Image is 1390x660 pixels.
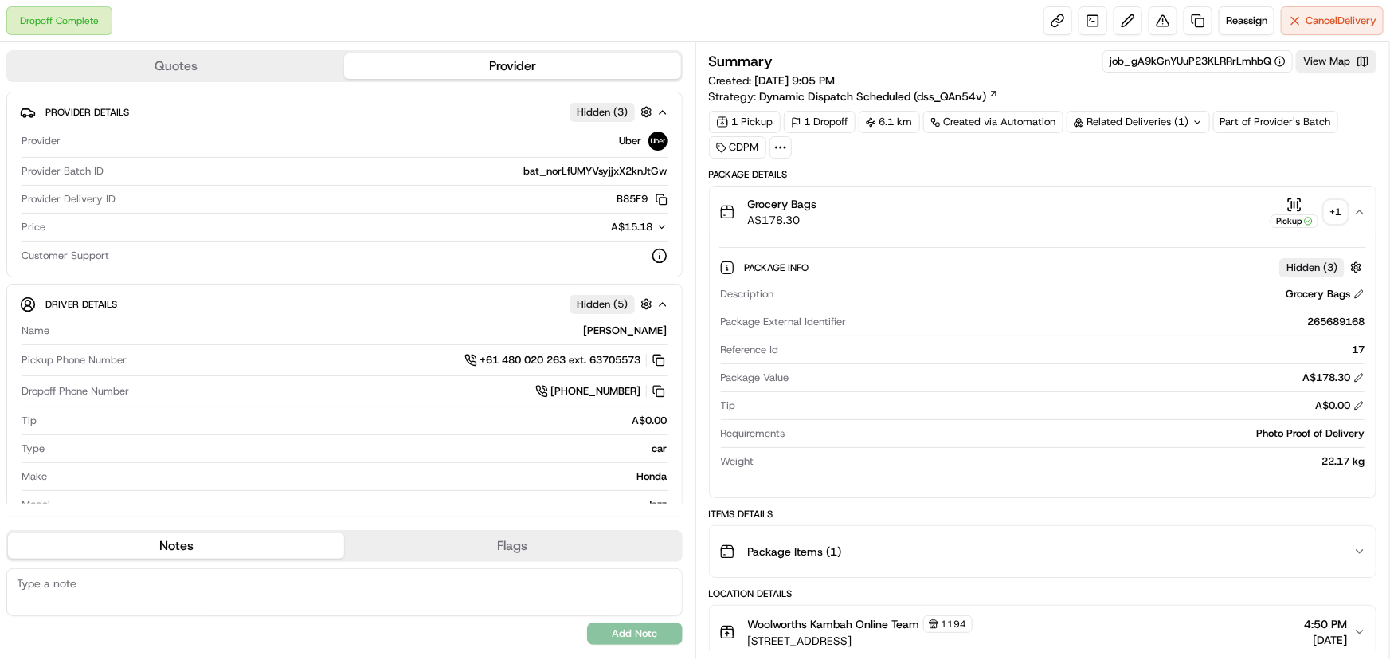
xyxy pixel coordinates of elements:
button: Reassign [1219,6,1274,35]
span: Woolworths Kambah Online Team [748,616,920,632]
span: Package Items ( 1 ) [748,544,842,560]
span: [DATE] [1304,632,1347,648]
button: job_gA9kGnYUuP23KLRRrLmhbQ [1110,54,1286,69]
a: [PHONE_NUMBER] [535,383,668,400]
div: 265689168 [853,315,1365,329]
button: Grocery BagsA$178.30Pickup+1 [710,187,1376,238]
span: Hidden ( 5 ) [577,297,628,312]
span: Package Info [745,261,812,274]
span: Dropoff Phone Number [22,384,129,399]
span: Price [22,220,45,234]
span: Uber [620,134,642,148]
span: +61 480 020 263 ext. 63705573 [480,353,641,367]
button: Pickup+1 [1271,197,1347,228]
button: Quotes [8,53,344,79]
span: Requirements [721,426,785,441]
span: Type [22,442,45,456]
span: Cancel Delivery [1306,14,1376,28]
div: A$178.30 [1302,371,1365,385]
span: A$15.18 [612,220,653,234]
div: Honda [53,469,668,484]
button: Driver DetailsHidden (5) [20,291,669,317]
span: Name [22,324,49,338]
span: Grocery Bags [748,196,817,212]
div: Strategy: [709,88,999,104]
span: Package External Identifier [721,315,847,329]
img: uber-new-logo.jpeg [648,132,668,151]
div: Photo Proof of Delivery [792,426,1365,441]
button: Hidden (3) [570,102,656,122]
button: A$15.18 [527,220,668,234]
span: Model [22,497,50,512]
span: Description [721,287,774,301]
span: Weight [721,454,754,469]
button: Pickup [1271,197,1318,228]
span: [DATE] 9:05 PM [755,73,836,88]
span: Driver Details [45,298,117,311]
div: + 1 [1325,201,1347,223]
span: bat_norLfUMYVsyjjxX2knJtGw [524,164,668,179]
div: 1 Pickup [709,111,781,133]
button: View Map [1296,50,1376,73]
div: Package Details [709,168,1377,181]
span: Dynamic Dispatch Scheduled (dss_QAn54v) [760,88,987,104]
div: 6.1 km [859,111,920,133]
div: [PERSON_NAME] [56,324,668,338]
button: Hidden (3) [1279,257,1366,277]
span: Pickup Phone Number [22,353,127,367]
div: 1 Dropoff [784,111,856,133]
span: Tip [22,414,37,428]
span: Package Value [721,371,789,385]
button: Woolworths Kambah Online Team1194[STREET_ADDRESS]4:50 PM[DATE] [710,606,1376,658]
a: Dynamic Dispatch Scheduled (dss_QAn54v) [760,88,999,104]
div: Pickup [1271,214,1318,228]
div: Grocery BagsA$178.30Pickup+1 [710,238,1376,497]
span: [STREET_ADDRESS] [748,633,973,649]
div: A$0.00 [1315,399,1365,413]
button: CancelDelivery [1281,6,1384,35]
div: Grocery Bags [1286,287,1365,301]
div: Jazz [57,497,668,512]
div: 17 [785,343,1365,357]
span: Created: [709,73,836,88]
h3: Summary [709,54,773,69]
div: Related Deliveries (1) [1067,111,1210,133]
div: car [51,442,668,456]
span: Provider [22,134,61,148]
div: 22.17 kg [761,454,1365,469]
span: A$178.30 [748,212,817,228]
span: Hidden ( 3 ) [577,105,628,120]
div: Location Details [709,587,1377,600]
div: A$0.00 [43,414,668,428]
span: Provider Delivery ID [22,192,116,206]
button: Notes [8,533,344,559]
button: B85F9 [617,192,668,206]
span: 4:50 PM [1304,616,1347,632]
span: Provider Batch ID [22,164,104,179]
span: 1194 [942,618,967,631]
span: Customer Support [22,249,109,263]
button: Package Items (1) [710,526,1376,577]
div: CDPM [709,136,766,159]
span: Hidden ( 3 ) [1286,261,1337,275]
button: Provider [344,53,680,79]
button: Hidden (5) [570,294,656,314]
span: [PHONE_NUMBER] [551,384,641,399]
span: Make [22,469,47,484]
div: Items Details [709,508,1377,521]
button: Provider DetailsHidden (3) [20,99,669,125]
button: Flags [344,533,680,559]
span: Reference Id [721,343,779,357]
a: Created via Automation [923,111,1063,133]
span: Provider Details [45,106,129,119]
span: Tip [721,399,736,413]
span: Reassign [1226,14,1267,28]
a: +61 480 020 263 ext. 63705573 [464,352,668,369]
